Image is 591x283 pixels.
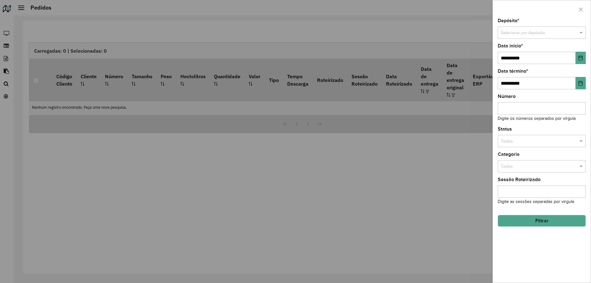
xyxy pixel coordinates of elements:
button: Filtrar [498,215,586,227]
button: Choose Date [576,52,586,64]
label: Depósito [498,17,519,24]
label: Número [498,93,516,100]
label: Status [498,125,512,133]
label: Data término [498,67,528,75]
button: Choose Date [576,77,586,89]
small: Digite os números separados por vírgula [498,116,576,121]
label: Data início [498,42,523,50]
small: Digite as sessões separadas por vírgula [498,199,574,204]
label: Sessão Roteirizado [498,176,541,183]
label: Categoria [498,151,520,158]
